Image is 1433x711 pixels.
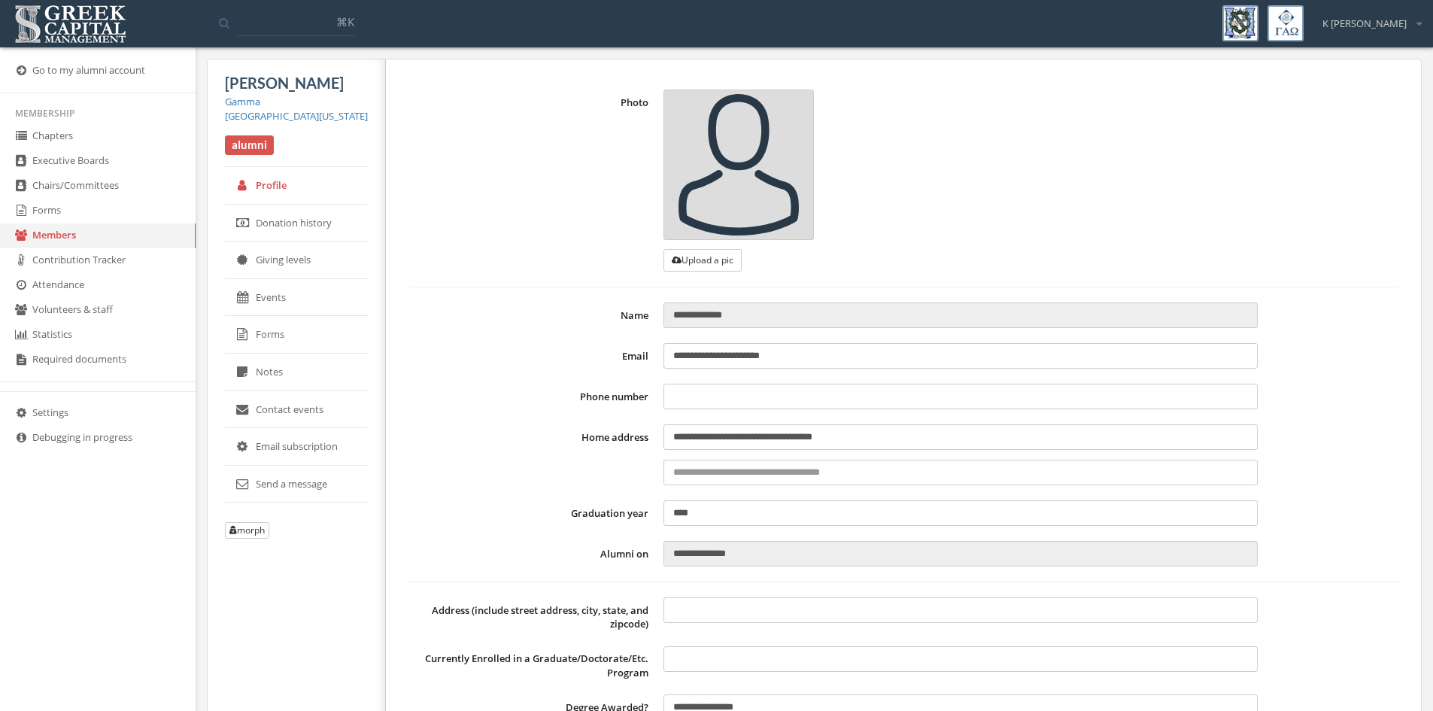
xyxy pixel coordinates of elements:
label: Name [408,302,656,328]
label: Address (include street address, city, state, and zipcode) [408,597,656,631]
label: Home address [408,424,656,485]
a: Contact events [225,391,368,429]
label: Photo [408,90,656,272]
a: Forms [225,316,368,354]
a: Send a message [225,466,368,503]
span: [PERSON_NAME] [225,74,344,92]
div: K [PERSON_NAME] [1313,5,1422,31]
span: ⌘K [336,14,354,29]
span: alumni [225,135,274,155]
label: Phone number [408,384,656,409]
span: K [PERSON_NAME] [1322,17,1407,31]
a: Notes [225,354,368,391]
label: Email [408,343,656,369]
button: Upload a pic [663,249,742,272]
a: Donation history [225,205,368,242]
a: Email subscription [225,428,368,466]
a: Events [225,279,368,317]
a: Gamma [225,95,260,108]
a: [GEOGRAPHIC_DATA][US_STATE] [225,109,368,123]
label: Currently Enrolled in a Graduate/Doctorate/Etc. Program [408,646,656,680]
label: Graduation year [408,500,656,526]
a: Giving levels [225,242,368,279]
label: Alumni on [408,541,656,567]
button: morph [225,522,269,539]
a: Profile [225,167,368,205]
